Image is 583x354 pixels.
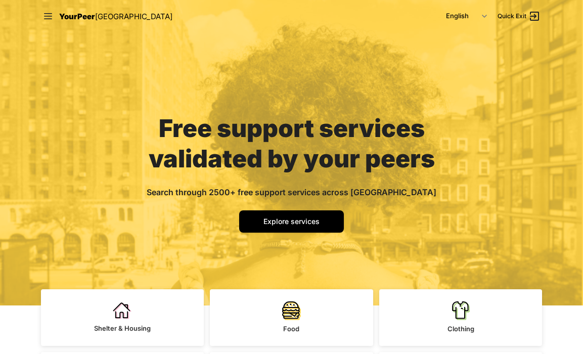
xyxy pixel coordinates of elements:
[239,210,344,233] a: Explore services
[263,217,320,226] span: Explore services
[447,325,474,333] span: Clothing
[59,10,172,23] a: YourPeer[GEOGRAPHIC_DATA]
[498,10,541,22] a: Quick Exit
[283,325,299,333] span: Food
[379,289,543,346] a: Clothing
[210,289,373,346] a: Food
[95,12,172,21] span: [GEOGRAPHIC_DATA]
[59,12,95,21] span: YourPeer
[94,324,151,332] span: Shelter & Housing
[498,12,526,20] span: Quick Exit
[149,113,435,173] span: Free support services validated by your peers
[41,289,204,346] a: Shelter & Housing
[147,187,436,197] span: Search through 2500+ free support services across [GEOGRAPHIC_DATA]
